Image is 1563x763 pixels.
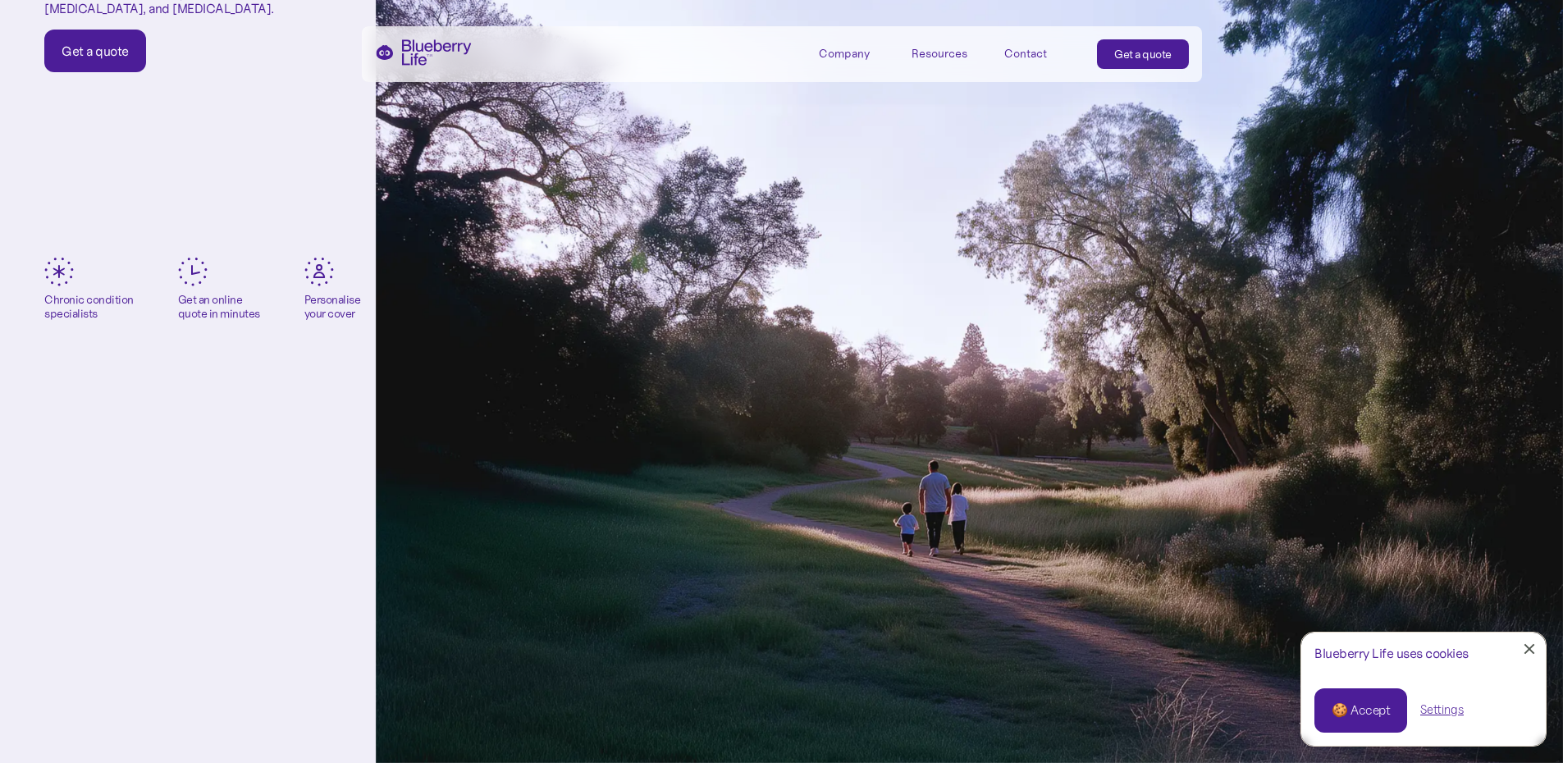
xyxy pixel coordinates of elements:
[1420,701,1464,719] a: Settings
[912,47,967,61] div: Resources
[62,43,129,59] div: Get a quote
[304,293,361,321] div: Personalise your cover
[1529,649,1530,650] div: Close Cookie Popup
[44,293,134,321] div: Chronic condition specialists
[1004,47,1047,61] div: Contact
[1314,646,1533,661] div: Blueberry Life uses cookies
[819,47,870,61] div: Company
[1513,633,1546,665] a: Close Cookie Popup
[1004,39,1078,66] a: Contact
[1114,46,1172,62] div: Get a quote
[44,30,146,72] a: Get a quote
[375,39,472,66] a: home
[1314,688,1407,733] a: 🍪 Accept
[1332,701,1390,720] div: 🍪 Accept
[912,39,985,66] div: Resources
[819,39,893,66] div: Company
[1097,39,1189,69] a: Get a quote
[178,293,260,321] div: Get an online quote in minutes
